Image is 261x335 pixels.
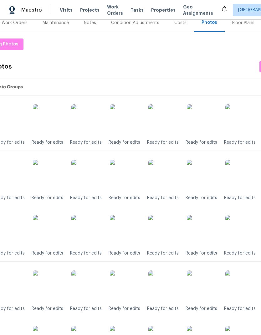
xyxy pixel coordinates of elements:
[109,306,140,312] div: Ready for edits
[43,20,69,26] div: Maintenance
[70,195,102,201] div: Ready for edits
[21,7,42,13] span: Maestro
[186,250,217,256] div: Ready for edits
[224,250,256,256] div: Ready for edits
[151,7,176,13] span: Properties
[109,250,140,256] div: Ready for edits
[224,139,256,146] div: Ready for edits
[186,195,217,201] div: Ready for edits
[174,20,187,26] div: Costs
[70,139,102,146] div: Ready for edits
[147,306,179,312] div: Ready for edits
[109,139,140,146] div: Ready for edits
[60,7,73,13] span: Visits
[70,250,102,256] div: Ready for edits
[80,7,100,13] span: Projects
[224,306,256,312] div: Ready for edits
[109,195,140,201] div: Ready for edits
[32,139,63,146] div: Ready for edits
[32,306,63,312] div: Ready for edits
[130,8,144,12] span: Tasks
[147,250,179,256] div: Ready for edits
[147,139,179,146] div: Ready for edits
[84,20,96,26] div: Notes
[186,306,217,312] div: Ready for edits
[107,4,123,16] span: Work Orders
[70,306,102,312] div: Ready for edits
[202,19,217,26] div: Photos
[2,20,28,26] div: Work Orders
[32,250,63,256] div: Ready for edits
[32,195,63,201] div: Ready for edits
[111,20,159,26] div: Condition Adjustments
[183,4,213,16] span: Geo Assignments
[224,195,256,201] div: Ready for edits
[147,195,179,201] div: Ready for edits
[232,20,254,26] div: Floor Plans
[186,139,217,146] div: Ready for edits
